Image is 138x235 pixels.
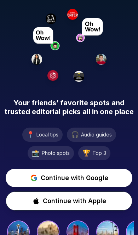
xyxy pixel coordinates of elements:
[27,130,34,140] span: 📍
[43,196,106,206] span: Continue with Apple
[41,173,108,183] span: Continue with Google
[46,13,56,24] img: LA Times logo
[67,9,78,19] img: Eater logo
[36,131,58,138] span: Local tips
[74,71,84,82] img: National Geographic logo
[33,27,60,51] img: User avatar
[76,18,103,42] img: User avatar
[32,148,40,158] span: 📸
[47,70,58,81] img: Michelin logo
[92,150,106,157] span: Top 3
[31,54,42,65] img: User
[42,150,70,157] span: Photo spots
[6,169,132,187] button: Continue with Google
[6,191,132,211] button: Continue with Apple
[71,130,79,140] span: 🎧
[96,54,107,65] img: Jin
[81,131,112,138] span: Audio guides
[82,148,90,158] span: 🏆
